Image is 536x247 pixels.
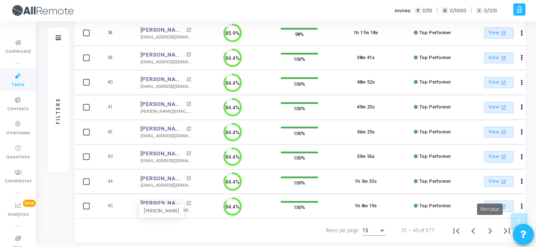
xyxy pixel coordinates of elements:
mat-icon: open_in_new [500,79,507,86]
span: Top Performer [419,30,451,35]
span: Top Performer [419,154,451,159]
td: 43 [96,144,132,169]
button: Actions [516,201,528,212]
span: 100% [294,129,305,137]
button: First page [448,222,465,239]
a: [PERSON_NAME] [140,174,184,183]
mat-icon: open_in_new [500,104,507,111]
span: 98% [295,30,304,38]
mat-icon: open_in_new [186,102,191,106]
mat-icon: open_in_new [500,128,507,136]
span: C [442,8,448,14]
span: 0/1000 [450,7,466,14]
a: View [484,52,514,64]
a: View [484,151,514,163]
div: [PERSON_NAME] [139,205,184,218]
div: 38m 41s [357,54,375,62]
a: [PERSON_NAME] [140,51,184,59]
div: [EMAIL_ADDRESS][DOMAIN_NAME] [140,133,191,139]
span: New [23,200,36,207]
span: 100% [294,104,305,113]
button: Last page [498,222,515,239]
span: | [471,6,472,15]
span: 100% [294,179,305,187]
a: [PERSON_NAME] [140,75,184,84]
a: [PERSON_NAME] [140,100,184,109]
button: Actions [516,126,528,138]
button: Actions [516,77,528,89]
span: 100% [294,154,305,162]
mat-icon: open_in_new [186,127,191,131]
div: [PERSON_NAME][EMAIL_ADDRESS][DOMAIN_NAME] [140,109,191,115]
a: View [484,102,514,113]
mat-icon: open_in_new [500,54,507,62]
div: 49m 23s [357,104,375,111]
td: 41 [96,95,132,120]
div: Items per page: [326,227,359,234]
mat-icon: open_in_new [186,52,191,57]
td: 44 [96,169,132,194]
button: Actions [516,176,528,187]
mat-icon: open_in_new [500,30,507,37]
a: View [484,77,514,88]
div: [EMAIL_ADDRESS][DOMAIN_NAME] [140,182,191,189]
td: 42 [96,120,132,145]
mat-icon: open_in_new [500,178,507,185]
span: Dashboard [5,48,31,55]
span: Top Performer [419,129,451,135]
div: [EMAIL_ADDRESS][DOMAIN_NAME] [140,34,191,41]
span: 0/201 [484,7,497,14]
a: [PERSON_NAME] [140,199,184,207]
span: T [415,8,421,14]
mat-icon: open_in_new [186,176,191,181]
a: [PERSON_NAME] [140,149,184,158]
span: I [476,8,482,14]
span: Top Performer [419,179,451,184]
button: Actions [516,27,528,39]
button: Actions [516,101,528,113]
span: Top Performer [419,203,451,209]
span: 15 [362,228,368,233]
span: Questions [6,154,30,161]
div: 59m 56s [357,153,375,160]
span: Top Performer [419,55,451,60]
span: Contests [7,106,29,113]
mat-icon: open_in_new [500,153,507,160]
button: Actions [516,52,528,64]
span: 100% [294,55,305,63]
label: Invites: [395,7,412,14]
td: 45 [96,194,132,219]
span: Top Performer [419,104,451,110]
a: [PERSON_NAME] [140,125,184,133]
span: 100% [294,79,305,88]
div: [EMAIL_ADDRESS][DOMAIN_NAME] [140,59,191,65]
mat-icon: open_in_new [186,28,191,33]
span: 100% [294,203,305,212]
div: Filters [54,64,62,157]
span: Top Performer [419,79,451,85]
a: View [484,27,514,39]
mat-select: Items per page: [362,228,386,234]
mat-icon: open_in_new [186,77,191,82]
a: [PERSON_NAME] [140,26,184,34]
div: 1h 5m 33s [355,178,377,185]
button: Next page [482,222,498,239]
div: [EMAIL_ADDRESS][DOMAIN_NAME] [140,84,191,90]
td: 38 [96,21,132,46]
span: | [437,6,438,15]
a: View [484,176,514,187]
div: 48m 52s [357,79,375,86]
div: Next page [477,204,503,215]
div: 56m 25s [357,129,375,136]
button: Previous page [465,222,482,239]
span: Analytics [8,211,29,218]
a: View [484,127,514,138]
td: 40 [96,70,132,95]
span: 0/10 [422,7,432,14]
td: 39 [96,46,132,71]
div: 1h 17m 18s [354,30,378,37]
button: Actions [516,151,528,163]
mat-icon: open_in_new [186,151,191,156]
div: 31 – 45 of 577 [401,227,434,234]
img: logo [11,2,74,19]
